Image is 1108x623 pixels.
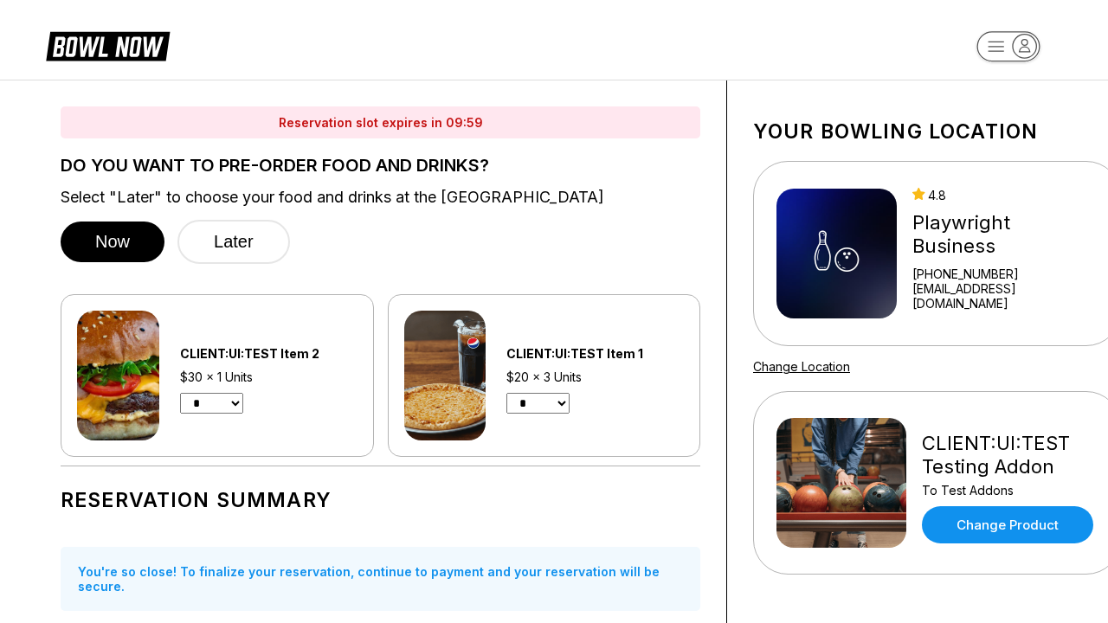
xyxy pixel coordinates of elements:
[61,106,700,138] div: Reservation slot expires in 09:59
[180,346,358,361] div: CLIENT:UI:TEST Item 2
[506,346,684,361] div: CLIENT:UI:TEST Item 1
[912,188,1098,202] div: 4.8
[77,311,159,440] img: CLIENT:UI:TEST Item 2
[177,220,290,264] button: Later
[61,222,164,262] button: Now
[180,369,358,384] div: $30 x 1 Units
[912,281,1098,311] a: [EMAIL_ADDRESS][DOMAIN_NAME]
[922,483,1098,498] div: To Test Addons
[776,189,897,318] img: Playwright Business
[61,156,700,175] label: DO YOU WANT TO PRE-ORDER FOOD AND DRINKS?
[776,418,906,548] img: CLIENT:UI:TEST Testing Addon
[61,488,700,512] h1: Reservation Summary
[61,547,700,611] div: You're so close! To finalize your reservation, continue to payment and your reservation will be s...
[753,359,850,374] a: Change Location
[404,311,486,440] img: CLIENT:UI:TEST Item 1
[922,432,1098,478] div: CLIENT:UI:TEST Testing Addon
[912,267,1098,281] div: [PHONE_NUMBER]
[912,211,1098,258] div: Playwright Business
[506,369,684,384] div: $20 x 3 Units
[922,506,1093,543] a: Change Product
[61,188,700,207] label: Select "Later" to choose your food and drinks at the [GEOGRAPHIC_DATA]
